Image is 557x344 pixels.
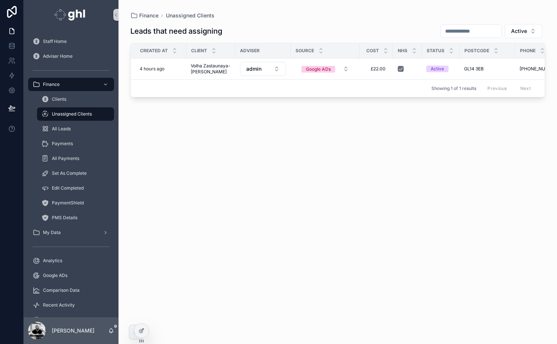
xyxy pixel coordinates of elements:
div: scrollable content [24,30,119,317]
span: Set As Complete [52,170,87,176]
span: Showing 1 of 1 results [431,86,476,91]
span: Clients [52,96,66,102]
a: Clients [37,93,114,106]
a: Finance [130,12,159,19]
a: Comparison Data [28,284,114,297]
span: Finance [43,81,60,87]
a: 4 hours ago [140,66,182,72]
div: Google ADs [306,66,331,73]
a: Unassigned Clients [166,12,214,19]
span: My Data [43,230,61,236]
span: Active [511,27,527,35]
a: Payments [37,137,114,150]
a: Adviser Home [28,50,114,63]
span: admin [246,65,261,73]
button: Select Button [240,62,286,76]
span: Adviser Home [43,53,73,59]
span: All Payments [52,156,79,161]
span: Created at [140,48,168,54]
span: Phone [520,48,536,54]
span: Data Integrity [43,317,71,323]
a: PMS Details [37,211,114,224]
span: Adviser [240,48,260,54]
a: Data Integrity [28,313,114,327]
h1: Leads that need assigning [130,26,222,36]
span: Source [296,48,314,54]
span: PMS Details [52,215,77,221]
a: Select Button [240,61,286,76]
span: Comparison Data [43,287,80,293]
span: Analytics [43,258,62,264]
a: Set As Complete [37,167,114,180]
button: Select Button [505,24,542,38]
span: Finance [139,12,159,19]
a: Analytics [28,254,114,267]
button: Select Button [296,62,355,76]
span: Recent Activity [43,302,75,308]
span: Cost [366,48,379,54]
span: £22.00 [367,66,386,72]
a: Recent Activity [28,298,114,312]
span: Google ADs [43,273,67,278]
a: My Data [28,226,114,239]
a: Google ADs [28,269,114,282]
span: Edit Completed [52,185,84,191]
a: GL14 3EB [464,66,511,72]
span: Payments [52,141,73,147]
p: 4 hours ago [140,66,164,72]
a: Edit Completed [37,181,114,195]
span: Staff Home [43,39,67,44]
a: All Leads [37,122,114,136]
a: Staff Home [28,35,114,48]
a: Volha Zastaunaya-[PERSON_NAME] [191,63,231,75]
span: Client [191,48,207,54]
span: Unassigned Clients [52,111,92,117]
span: Status [427,48,444,54]
span: Postcode [464,48,489,54]
div: Active [431,66,444,72]
a: PaymentShield [37,196,114,210]
a: Active [426,66,455,72]
p: [PERSON_NAME] [52,327,94,334]
span: PaymentShield [52,200,84,206]
img: App logo [54,9,87,21]
a: All Payments [37,152,114,165]
a: Finance [28,78,114,91]
span: All Leads [52,126,71,132]
a: £22.00 [364,63,388,75]
span: NHS [398,48,407,54]
a: Unassigned Clients [37,107,114,121]
span: GL14 3EB [464,66,484,72]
